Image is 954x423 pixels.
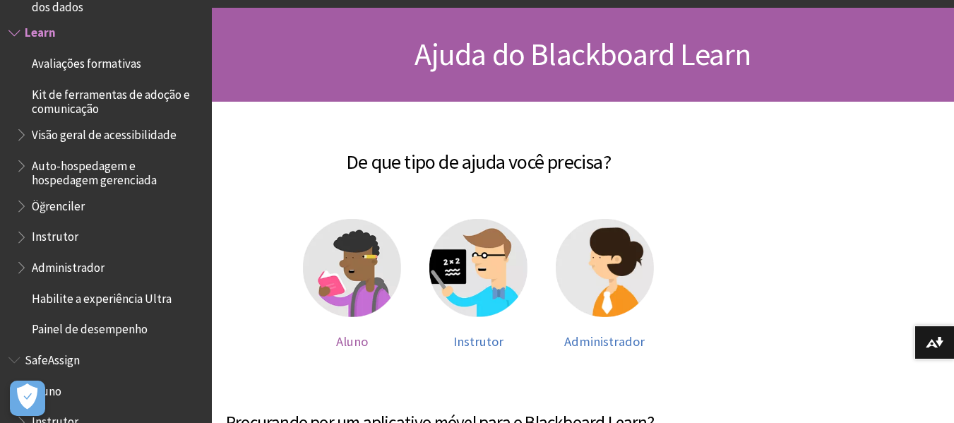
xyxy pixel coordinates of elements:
span: Avaliações formativas [32,52,141,71]
span: Aluno [32,379,61,398]
nav: Book outline for Blackboard Learn Help [8,21,203,342]
span: Aluno [336,333,368,350]
span: Administrador [32,256,105,275]
a: Ajuda para alunos Aluno [303,219,401,350]
span: Administrador [564,333,645,350]
span: Instrutor [32,225,78,244]
span: Auto-hospedagem e hospedagem gerenciada [32,154,202,187]
a: Ajuda para instrutores Instrutor [429,219,527,350]
img: Ajuda para alunos [303,219,401,317]
span: Kit de ferramentas de adoção e comunicação [32,83,202,116]
span: Visão geral de acessibilidade [32,123,177,142]
img: Ajuda para instrutores [429,219,527,317]
span: Learn [25,21,56,40]
span: Instrutor [453,333,503,350]
button: Abrir preferências [10,381,45,416]
span: Painel de desempenho [32,318,148,337]
span: Öğrenciler [32,194,85,213]
span: SafeAssign [25,348,80,367]
span: Ajuda do Blackboard Learn [415,35,751,73]
img: Ajuda para administradores [556,219,654,317]
a: Ajuda para administradores Administrador [556,219,654,350]
h2: De que tipo de ajuda você precisa? [226,130,731,177]
span: Habilite a experiência Ultra [32,287,172,306]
